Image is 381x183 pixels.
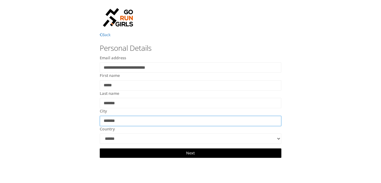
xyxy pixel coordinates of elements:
[100,55,126,61] label: Email address
[100,73,120,79] label: First name
[100,126,115,132] label: Country
[100,91,119,97] label: Last name
[100,6,136,29] img: GRGBlack-Nobackground.png
[100,148,281,158] a: Next
[100,108,107,114] label: City
[100,32,111,37] a: Back
[100,44,281,52] h3: Personal Details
